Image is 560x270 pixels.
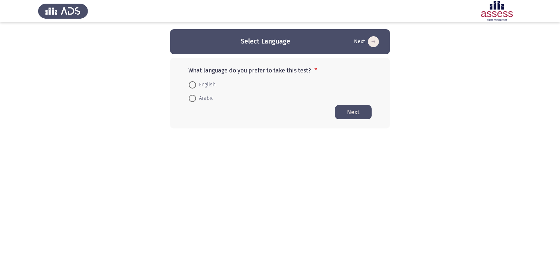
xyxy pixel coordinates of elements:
[241,37,290,46] h3: Select Language
[188,67,372,74] p: What language do you prefer to take this test?
[38,1,88,21] img: Assess Talent Management logo
[196,94,214,103] span: Arabic
[352,36,381,48] button: Start assessment
[196,80,215,89] span: English
[472,1,522,21] img: Assessment logo of Development Assessment R1 (EN/AR)
[335,105,372,119] button: Start assessment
